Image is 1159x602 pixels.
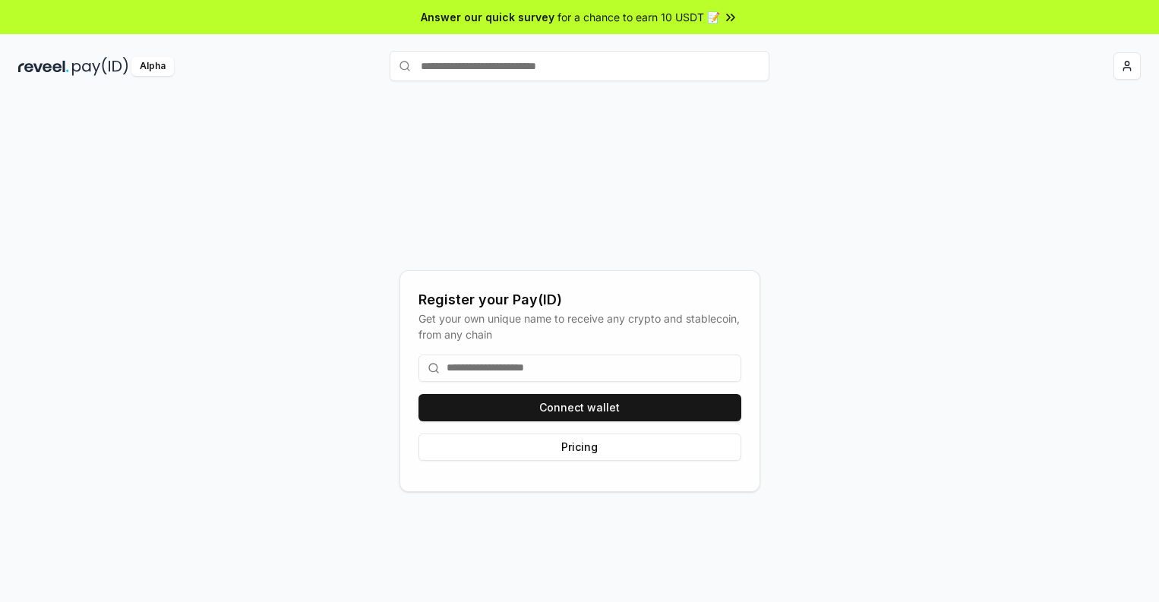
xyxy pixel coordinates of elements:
span: for a chance to earn 10 USDT 📝 [557,9,720,25]
div: Alpha [131,57,174,76]
div: Get your own unique name to receive any crypto and stablecoin, from any chain [418,310,741,342]
img: pay_id [72,57,128,76]
img: reveel_dark [18,57,69,76]
button: Connect wallet [418,394,741,421]
button: Pricing [418,433,741,461]
div: Register your Pay(ID) [418,289,741,310]
span: Answer our quick survey [421,9,554,25]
